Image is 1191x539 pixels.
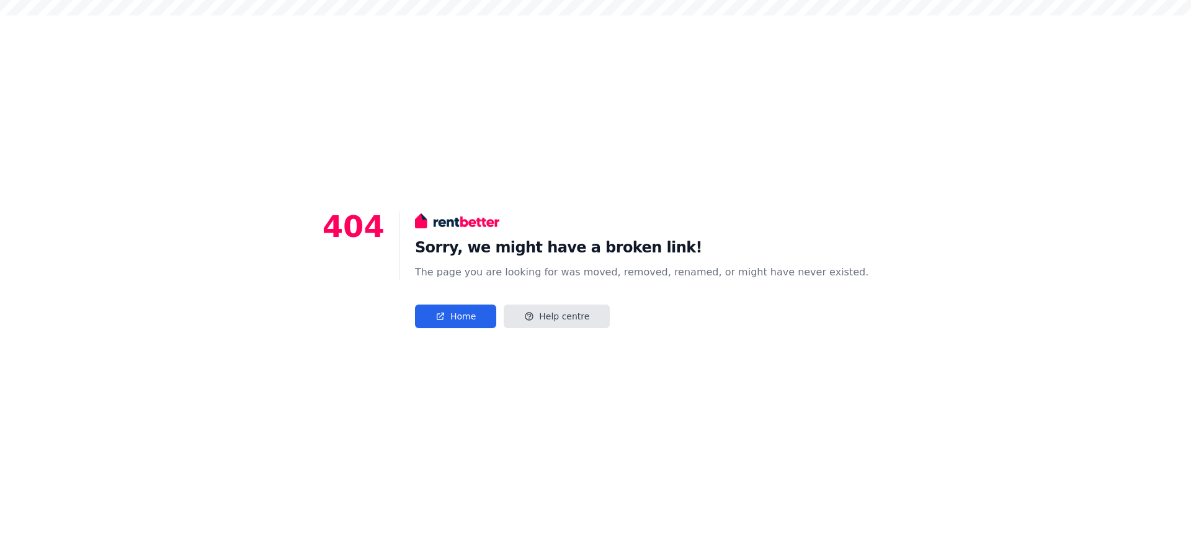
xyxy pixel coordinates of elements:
[415,265,868,280] div: The page you are looking for was moved, removed, renamed, or might have never existed.
[415,238,868,257] h1: Sorry, we might have a broken link!
[504,305,610,328] a: Help centre
[415,305,496,328] a: Home
[323,212,385,328] p: 404
[415,212,499,230] img: RentBetter logo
